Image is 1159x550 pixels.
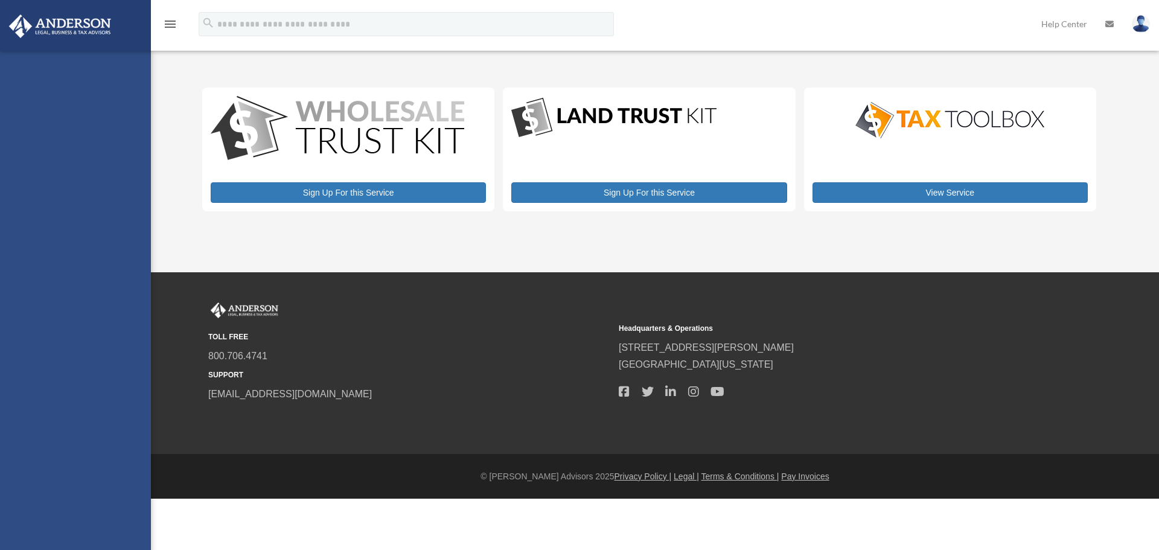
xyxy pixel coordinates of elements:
[619,342,794,353] a: [STREET_ADDRESS][PERSON_NAME]
[619,322,1021,335] small: Headquarters & Operations
[202,16,215,30] i: search
[163,17,177,31] i: menu
[211,182,486,203] a: Sign Up For this Service
[615,472,672,481] a: Privacy Policy |
[208,351,267,361] a: 800.706.4741
[674,472,699,481] a: Legal |
[208,369,610,382] small: SUPPORT
[701,472,779,481] a: Terms & Conditions |
[813,182,1088,203] a: View Service
[781,472,829,481] a: Pay Invoices
[511,96,717,140] img: LandTrust_lgo-1.jpg
[208,302,281,318] img: Anderson Advisors Platinum Portal
[1132,15,1150,33] img: User Pic
[5,14,115,38] img: Anderson Advisors Platinum Portal
[511,182,787,203] a: Sign Up For this Service
[208,331,610,344] small: TOLL FREE
[619,359,773,369] a: [GEOGRAPHIC_DATA][US_STATE]
[211,96,464,163] img: WS-Trust-Kit-lgo-1.jpg
[208,389,372,399] a: [EMAIL_ADDRESS][DOMAIN_NAME]
[163,21,177,31] a: menu
[151,469,1159,484] div: © [PERSON_NAME] Advisors 2025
